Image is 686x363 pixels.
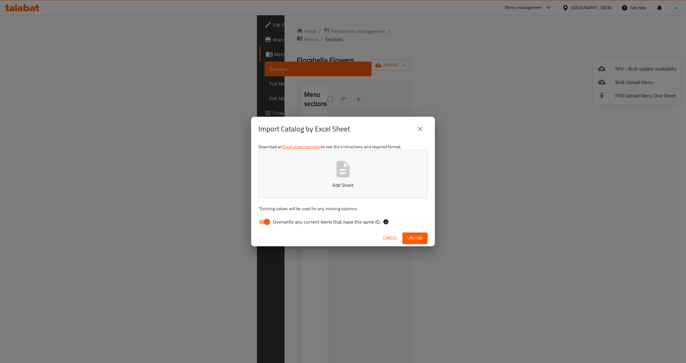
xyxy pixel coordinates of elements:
div: Download an to see the instructions and required format. [251,141,435,230]
svg: If the overwrite option isn't selected, then the items that match an existing ID will be ignored ... [383,219,389,225]
button: Upload [402,233,428,244]
a: Excel sheet template [283,143,321,151]
button: Cancel [380,233,400,244]
p: Existing values will be used for any missing columns. [258,206,428,212]
button: Add Sheet [258,150,428,198]
span: Overwrite any current items that have the same ID. [273,218,380,225]
p: Add Sheet [268,181,418,189]
h2: Import Catalog by Excel Sheet [258,124,350,134]
span: Upload [407,234,423,242]
button: close [413,122,428,136]
span: Cancel [383,234,398,242]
